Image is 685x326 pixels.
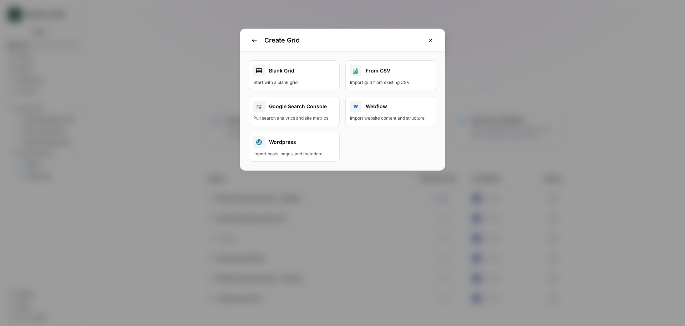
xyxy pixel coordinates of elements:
button: Google Search ConsolePull search analytics and site metrics [249,96,340,126]
div: From CSV [350,65,432,76]
div: Wordpress [253,136,335,148]
div: Google Search Console [253,101,335,112]
div: Import posts, pages, and metadata [253,151,335,157]
button: From CSVImport grid from existing CSV [345,60,436,90]
div: Start with a blank grid [253,79,335,86]
div: Import website content and structure [350,115,432,121]
div: Blank Grid [253,65,335,76]
h2: Create Grid [264,35,421,45]
div: Pull search analytics and site metrics [253,115,335,121]
button: Close modal [425,35,436,46]
button: WordpressImport posts, pages, and metadata [249,132,340,162]
div: Import grid from existing CSV [350,79,432,86]
a: Blank GridStart with a blank grid [249,60,340,90]
button: Go to previous step [249,35,260,46]
button: WebflowImport website content and structure [345,96,436,126]
div: Webflow [350,101,432,112]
